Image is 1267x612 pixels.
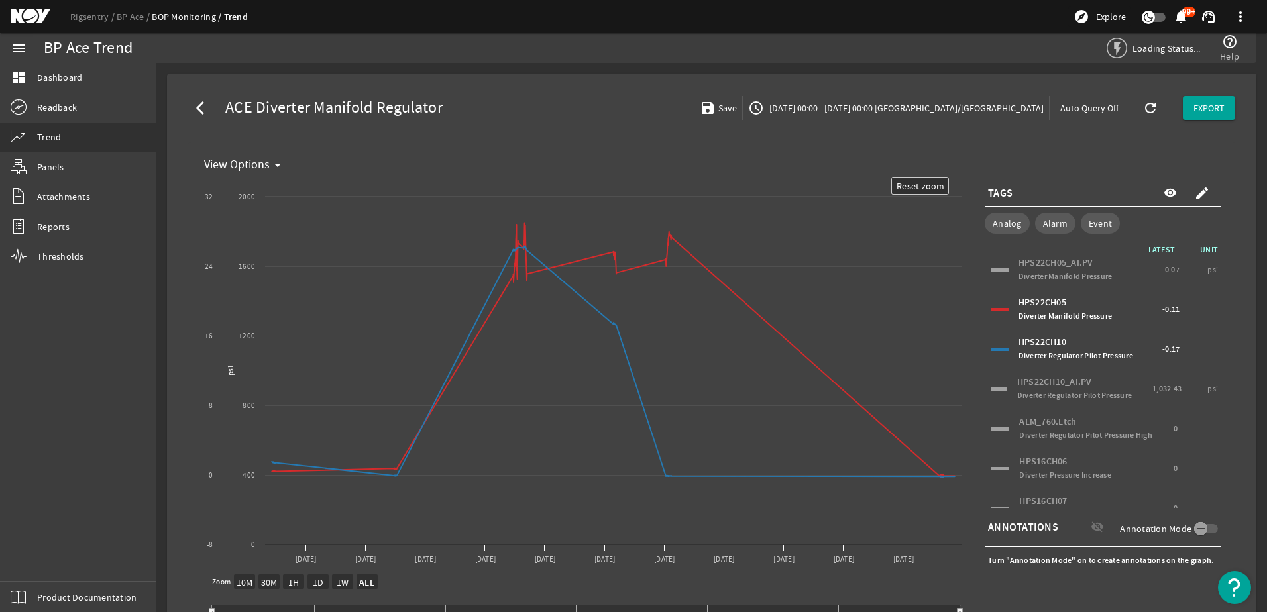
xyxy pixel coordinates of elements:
span: Diverter Regulator Pilot Pressure [1019,350,1133,361]
span: Alarm [1043,217,1068,230]
span: Explore [1096,10,1126,23]
text: [DATE] [355,554,376,564]
span: LATEST [1148,244,1182,255]
div: HPS16CH07 [1019,495,1170,521]
mat-icon: access_time [748,100,764,116]
span: Panels [37,160,64,174]
span: Dashboard [37,71,82,84]
text: 800 [243,401,255,411]
span: 1,032.43 [1152,382,1182,395]
div: HPS22CH10 [1019,336,1160,362]
div: Turn "Annotation Mode" on to create annotations on the graph. [985,550,1221,570]
button: Save [694,96,743,120]
text: [DATE] [893,554,914,564]
text: psi [226,366,236,376]
mat-icon: explore [1074,9,1089,25]
span: ANNOTATIONS [988,521,1058,534]
span: Diverter Manifold Pressure [1019,311,1113,321]
mat-icon: notifications [1173,9,1189,25]
div: HPS22CH05 [1019,296,1160,323]
span: Reports [37,220,70,233]
span: Analog [993,217,1022,230]
text: 16 [205,331,213,341]
text: 1H [288,576,300,588]
button: EXPORT [1183,96,1235,120]
span: Auto Query Off [1060,101,1119,115]
mat-icon: menu [11,40,27,56]
span: UNIT [1182,243,1221,256]
svg: Chart title [199,177,968,574]
mat-icon: create [1194,185,1210,201]
span: Diverter Regulator Pilot Pressure High [1019,430,1152,440]
span: Diverter Regulator Pilot Pressure [1017,390,1132,401]
text: 8 [209,401,213,411]
text: [DATE] [475,554,496,564]
button: Auto Query Off [1050,96,1129,120]
span: Diverter Manifold Pressure [1019,271,1113,281]
text: -8 [207,540,213,550]
text: Reset zoom [897,180,945,192]
text: [DATE] [714,554,735,564]
span: psi [1207,382,1218,395]
text: 10M [237,576,253,588]
text: 32 [205,192,213,202]
mat-icon: arrow_drop_down [270,157,286,173]
text: [DATE] [834,554,855,564]
mat-icon: support_agent [1201,9,1217,25]
div: HPS16CH06 [1019,455,1170,482]
text: [DATE] [654,554,675,564]
a: BOP Monitoring [152,11,223,23]
span: Loading Status... [1132,42,1200,54]
button: View Options [199,153,294,177]
text: 24 [205,262,213,272]
span: Readback [37,101,77,114]
text: [DATE] [296,554,317,564]
text: 0 [209,470,213,480]
a: Rigsentry [70,11,117,23]
text: 30M [261,576,278,588]
label: Annotation Mode [1120,522,1194,535]
span: Save [716,101,737,115]
span: EXPORT [1193,101,1225,115]
span: -0.17 [1162,342,1180,356]
div: BP Ace Trend [44,42,133,55]
mat-icon: save [700,100,710,116]
span: Help [1220,50,1239,63]
button: Open Resource Center [1218,571,1251,604]
button: [DATE] 00:00 - [DATE] 00:00 [GEOGRAPHIC_DATA]/[GEOGRAPHIC_DATA] [743,96,1049,120]
mat-icon: refresh [1142,100,1153,116]
div: HPS22CH05_AI.PV [1019,256,1162,283]
text: 1200 [239,331,255,341]
span: 0 [1174,422,1178,435]
span: 0 [1174,462,1178,475]
span: ACE Diverter Manifold Regulator [220,101,443,115]
button: 99+ [1174,10,1187,24]
text: 1D [313,576,324,588]
span: Diverter Pressure Increase [1019,470,1111,480]
text: 1W [337,576,349,588]
span: Event [1089,217,1112,230]
div: ALM_760.Ltch [1019,415,1170,442]
mat-icon: dashboard [11,70,27,85]
span: [DATE] 00:00 - [DATE] 00:00 [GEOGRAPHIC_DATA]/[GEOGRAPHIC_DATA] [767,101,1044,115]
span: TAGS [988,187,1013,200]
text: Zoom [212,577,231,587]
span: psi [1207,263,1218,276]
text: 1600 [239,262,255,272]
text: 0 [251,540,255,550]
span: Product Documentation [37,591,137,604]
span: Trend [37,130,61,144]
span: Thresholds [37,250,84,263]
mat-icon: visibility [1164,186,1177,199]
a: Trend [224,11,248,23]
button: more_vert [1225,1,1256,32]
span: Attachments [37,190,90,203]
span: 0.07 [1165,263,1180,276]
mat-icon: arrow_back_ios [196,100,212,116]
button: Explore [1068,6,1131,27]
text: [DATE] [415,554,436,564]
span: -0.11 [1162,303,1180,316]
div: HPS22CH10_AI.PV [1017,376,1149,402]
span: View Options [204,158,270,172]
text: 2000 [239,192,255,202]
